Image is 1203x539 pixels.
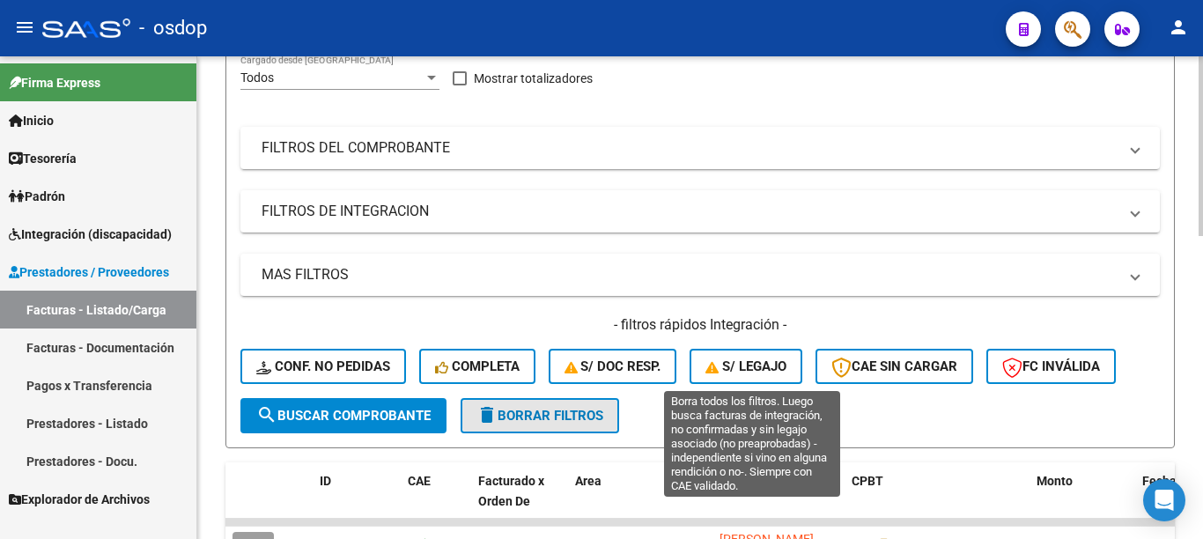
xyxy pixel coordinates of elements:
mat-icon: person [1168,17,1189,38]
button: S/ Doc Resp. [549,349,677,384]
mat-icon: menu [14,17,35,38]
span: Mostrar totalizadores [474,68,593,89]
span: Razón Social [720,474,793,488]
span: Padrón [9,187,65,206]
mat-icon: delete [476,404,498,425]
mat-expansion-panel-header: FILTROS DE INTEGRACION [240,190,1160,233]
span: S/ legajo [705,358,786,374]
button: Borrar Filtros [461,398,619,433]
span: Prestadores / Proveedores [9,262,169,282]
button: Completa [419,349,535,384]
span: Borrar Filtros [476,408,603,424]
button: FC Inválida [986,349,1116,384]
span: ID [320,474,331,488]
button: Conf. no pedidas [240,349,406,384]
span: Buscar Comprobante [256,408,431,424]
span: Integración (discapacidad) [9,225,172,244]
h4: - filtros rápidos Integración - [240,315,1160,335]
span: Monto [1037,474,1073,488]
span: Explorador de Archivos [9,490,150,509]
span: Todos [240,70,274,85]
span: S/ Doc Resp. [565,358,661,374]
span: FC Inválida [1002,358,1100,374]
span: CPBT [852,474,883,488]
div: Open Intercom Messenger [1143,479,1185,521]
span: Tesorería [9,149,77,168]
span: Inicio [9,111,54,130]
span: CAE SIN CARGAR [831,358,957,374]
span: Completa [435,358,520,374]
button: S/ legajo [690,349,802,384]
span: Area [575,474,601,488]
span: Firma Express [9,73,100,92]
span: - osdop [139,9,207,48]
mat-expansion-panel-header: MAS FILTROS [240,254,1160,296]
mat-icon: search [256,404,277,425]
span: CAE [408,474,431,488]
button: CAE SIN CARGAR [816,349,973,384]
mat-panel-title: FILTROS DE INTEGRACION [262,202,1118,221]
button: Buscar Comprobante [240,398,447,433]
mat-panel-title: MAS FILTROS [262,265,1118,284]
mat-expansion-panel-header: FILTROS DEL COMPROBANTE [240,127,1160,169]
mat-panel-title: FILTROS DEL COMPROBANTE [262,138,1118,158]
span: Conf. no pedidas [256,358,390,374]
span: Facturado x Orden De [478,474,544,508]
